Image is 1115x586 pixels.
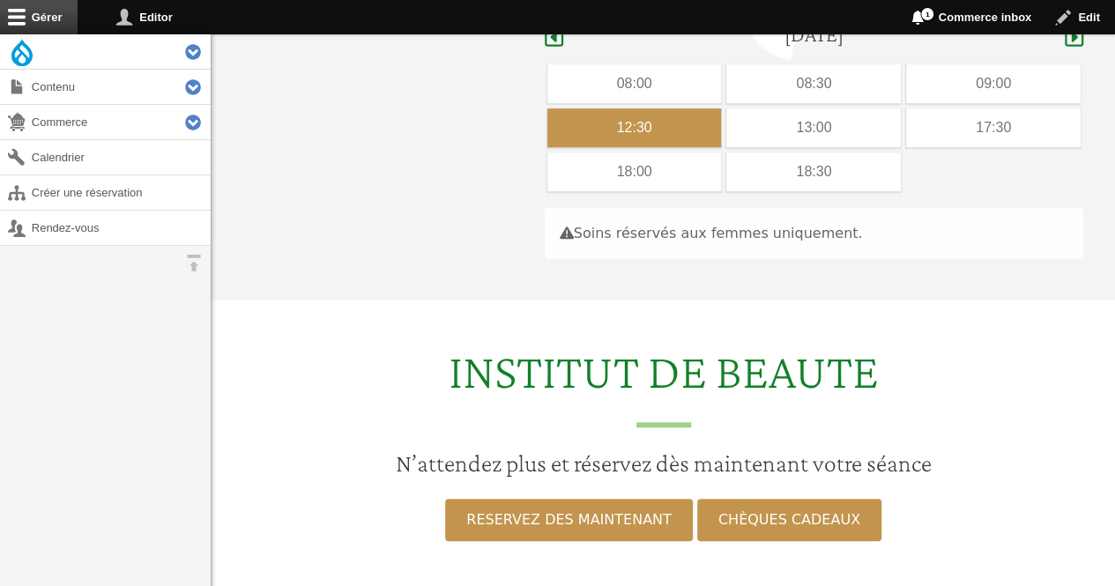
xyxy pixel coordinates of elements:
[726,64,901,103] div: 08:30
[176,246,211,280] button: Orientation horizontale
[547,64,722,103] div: 08:00
[726,152,901,191] div: 18:30
[547,152,722,191] div: 18:00
[222,342,1104,427] h2: INSTITUT DE BEAUTE
[726,108,901,147] div: 13:00
[906,64,1081,103] div: 09:00
[697,499,881,541] a: CHÈQUES CADEAUX
[545,208,1083,259] div: Soins réservés aux femmes uniquement.
[222,449,1104,478] h3: N’attendez plus et réservez dès maintenant votre séance
[920,7,934,21] span: 1
[784,22,844,48] h4: [DATE]
[906,108,1081,147] div: 17:30
[445,499,692,541] a: RESERVEZ DES MAINTENANT
[547,108,722,147] div: 12:30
